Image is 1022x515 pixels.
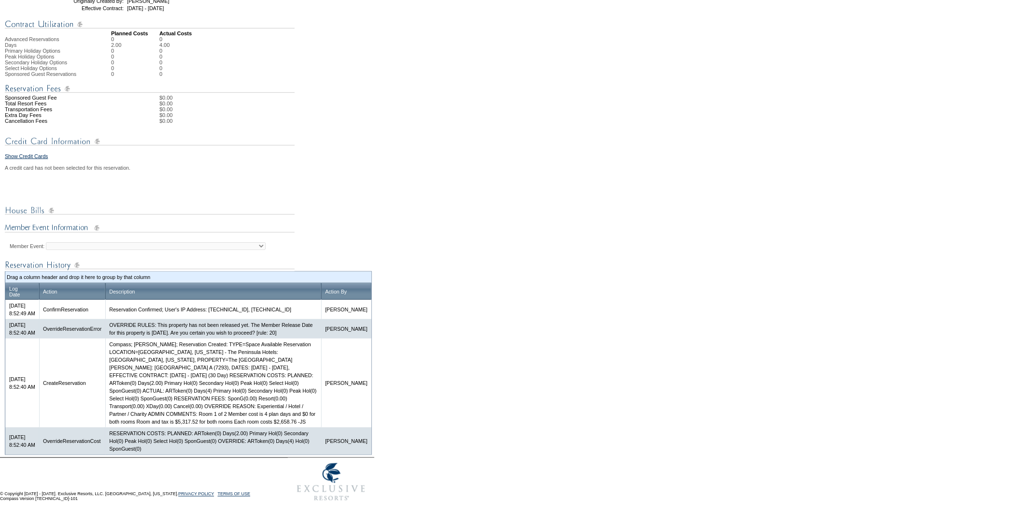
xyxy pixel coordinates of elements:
[159,95,372,101] td: $0.00
[10,243,44,249] label: Member Event:
[9,286,20,297] a: LogDate
[159,65,170,71] td: 0
[5,83,295,95] img: Reservation Fees
[5,65,57,71] span: Select Holiday Options
[159,101,372,106] td: $0.00
[5,222,295,235] img: Member Event
[105,338,321,427] td: Compass; [PERSON_NAME]; Reservation Created: TYPE=Space Available Reservation LOCATION=[GEOGRAPHI...
[159,59,170,65] td: 0
[159,106,372,112] td: $0.00
[159,48,170,54] td: 0
[5,36,59,42] span: Advanced Reservations
[105,319,321,338] td: OVERRIDE RULES: This property has not been released yet. The Member Release Date for this propert...
[111,59,159,65] td: 0
[5,205,295,217] img: House Bills
[159,54,170,59] td: 0
[105,300,321,319] td: Reservation Confirmed; User's IP Address: [TECHNICAL_ID], [TECHNICAL_ID]
[5,259,295,271] img: Reservation Log
[5,42,16,48] span: Days
[321,319,371,338] td: [PERSON_NAME]
[5,95,111,101] td: Sponsored Guest Fee
[111,48,159,54] td: 0
[159,36,170,42] td: 0
[159,30,372,36] td: Actual Costs
[159,71,170,77] td: 0
[159,42,170,48] td: 4.00
[5,101,111,106] td: Total Resort Fees
[5,18,295,30] img: Contract Utilization
[159,118,372,124] td: $0.00
[5,427,39,455] td: [DATE] 8:52:40 AM
[111,42,159,48] td: 2.00
[127,5,164,11] span: [DATE] - [DATE]
[111,65,159,71] td: 0
[39,283,105,300] th: Drag to group or reorder
[39,338,105,427] td: CreateReservation
[218,492,251,497] a: TERMS OF USE
[111,54,159,59] td: 0
[321,300,371,319] td: [PERSON_NAME]
[111,30,159,36] td: Planned Costs
[39,319,105,338] td: OverrideReservationError
[321,427,371,455] td: [PERSON_NAME]
[111,36,159,42] td: 0
[43,289,57,294] a: Action
[5,106,111,112] td: Transportation Fees
[105,283,321,300] th: Drag to group or reorder
[7,273,370,281] td: Drag a column header and drop it here to group by that column
[5,59,67,65] span: Secondary Holiday Options
[5,112,111,118] td: Extra Day Fees
[321,338,371,427] td: [PERSON_NAME]
[5,319,39,338] td: [DATE] 8:52:40 AM
[39,300,105,319] td: ConfirmReservation
[39,427,105,455] td: OverrideReservationCost
[5,283,39,300] th: Drag to group or reorder
[111,71,159,77] td: 0
[5,153,48,159] a: Show Credit Cards
[159,112,372,118] td: $0.00
[55,5,124,11] td: Effective Contract:
[105,427,321,455] td: RESERVATION COSTS: PLANNED: ARToken(0) Days(2.00) Primary Hol(0) Secondary Hol(0) Peak Hol(0) Sel...
[5,338,39,427] td: [DATE] 8:52:40 AM
[109,289,135,294] a: Description
[288,458,374,506] img: Exclusive Resorts
[325,289,347,294] a: Action By
[5,118,111,124] td: Cancellation Fees
[5,300,39,319] td: [DATE] 8:52:49 AM
[5,135,295,147] img: Credit Card Information
[178,492,214,497] a: PRIVACY POLICY
[5,54,54,59] span: Peak Holiday Options
[5,165,372,171] div: A credit card has not been selected for this reservation.
[5,48,60,54] span: Primary Holiday Options
[5,71,76,77] span: Sponsored Guest Reservations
